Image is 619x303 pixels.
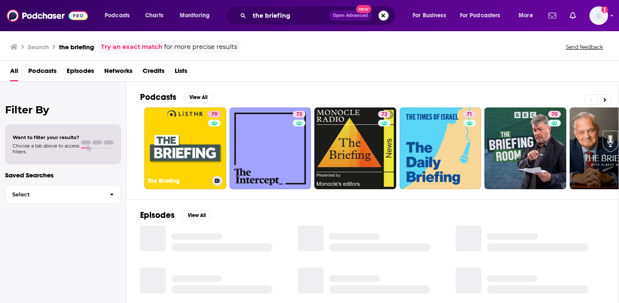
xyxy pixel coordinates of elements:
[566,8,579,23] a: Show notifications dropdown
[551,110,557,119] span: 70
[175,64,187,81] a: Lists
[589,6,608,25] img: User Profile
[589,6,608,25] span: Logged in as sashagoldin
[545,8,560,23] a: Show notifications dropdown
[10,64,18,81] a: All
[183,92,214,102] button: View All
[148,177,209,185] h3: The Briefing
[140,9,168,22] a: Charts
[140,210,212,220] a: EpisodesView All
[5,171,121,179] p: Saved Searches
[99,9,141,22] button: open menu
[13,134,79,140] span: Want to filter your results?
[378,111,391,118] a: 72
[484,107,566,189] a: 70
[144,107,226,189] a: 79The Briefing
[104,64,132,81] a: Networks
[519,10,533,21] span: More
[548,111,561,118] a: 70
[333,13,368,18] span: Open Advanced
[140,92,214,102] a: PodcastsView All
[463,111,476,118] a: 71
[413,10,446,21] span: For Business
[181,210,212,220] button: View All
[13,143,79,155] span: Choose a tab above to access filters.
[208,111,221,118] a: 79
[5,192,103,197] span: Select
[140,92,176,102] h2: Podcasts
[407,9,457,22] button: open menu
[145,10,163,21] span: Charts
[140,210,175,220] h2: Episodes
[467,110,472,119] span: 71
[234,6,404,25] div: Search podcasts, credits, & more...
[296,110,302,119] span: 72
[460,10,500,21] span: For Podcasters
[143,64,165,81] a: Credits
[211,110,217,119] span: 79
[180,10,210,21] span: Monitoring
[174,9,221,22] button: open menu
[28,64,57,81] a: Podcasts
[249,9,329,22] input: Search podcasts, credits, & more...
[381,110,387,119] span: 72
[67,64,94,81] a: Episodes
[563,43,605,51] button: Send feedback
[589,6,608,25] button: Show profile menu
[314,107,396,189] a: 72
[28,43,49,51] h3: Search
[601,6,608,13] svg: Add a profile image
[356,5,371,13] span: New
[101,42,162,52] a: Try an exact match
[5,185,121,204] button: Select
[105,10,130,21] span: Podcasts
[454,9,513,22] button: open menu
[513,9,543,22] button: open menu
[293,111,305,118] a: 72
[7,8,88,24] img: Podchaser - Follow, Share and Rate Podcasts
[59,43,94,51] h3: the briefing
[230,107,311,189] a: 72
[164,42,237,52] span: for more precise results
[5,104,121,116] h2: Filter By
[400,107,481,189] a: 71
[329,11,372,21] button: Open AdvancedNew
